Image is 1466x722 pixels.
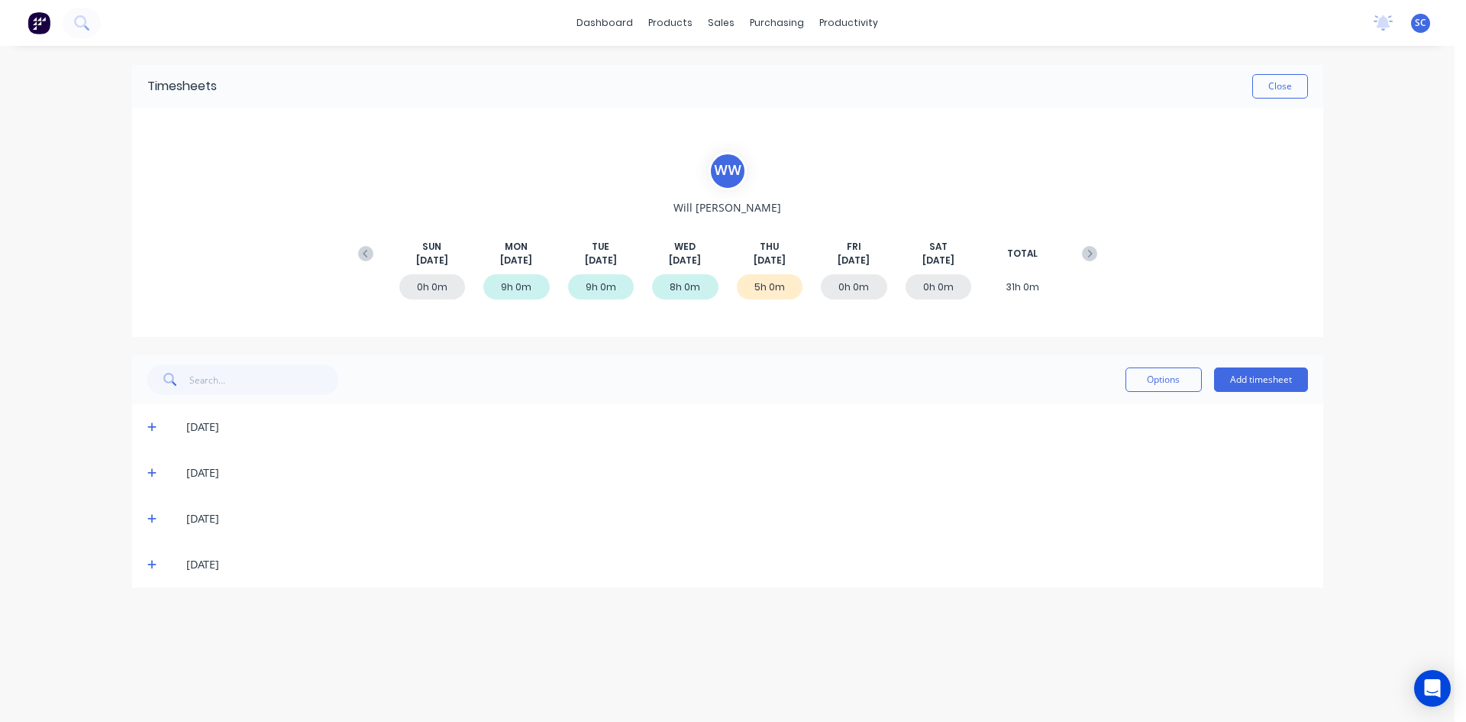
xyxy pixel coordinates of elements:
[652,274,718,299] div: 8h 0m
[147,77,217,96] div: Timesheets
[1252,74,1308,99] button: Close
[754,254,786,267] span: [DATE]
[641,11,700,34] div: products
[821,274,887,299] div: 0h 0m
[568,274,635,299] div: 9h 0m
[737,274,803,299] div: 5h 0m
[1125,367,1202,392] button: Options
[186,419,1307,435] div: [DATE]
[929,240,948,254] span: SAT
[742,11,812,34] div: purchasing
[812,11,886,34] div: productivity
[990,274,1056,299] div: 31h 0m
[700,11,742,34] div: sales
[27,11,50,34] img: Factory
[669,254,701,267] span: [DATE]
[1007,247,1038,261] span: TOTAL
[838,254,870,267] span: [DATE]
[592,240,609,254] span: TUE
[1415,16,1426,30] span: SC
[399,274,466,299] div: 0h 0m
[186,465,1307,481] div: [DATE]
[422,240,441,254] span: SUN
[847,240,861,254] span: FRI
[585,254,617,267] span: [DATE]
[505,240,528,254] span: MON
[709,152,747,190] div: W W
[500,254,532,267] span: [DATE]
[483,274,550,299] div: 9h 0m
[906,274,972,299] div: 0h 0m
[569,11,641,34] a: dashboard
[1414,670,1451,707] div: Open Intercom Messenger
[674,240,696,254] span: WED
[1214,367,1308,392] button: Add timesheet
[673,199,781,215] span: Will [PERSON_NAME]
[186,556,1307,573] div: [DATE]
[760,240,779,254] span: THU
[186,510,1307,527] div: [DATE]
[922,254,954,267] span: [DATE]
[416,254,448,267] span: [DATE]
[189,364,338,395] input: Search...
